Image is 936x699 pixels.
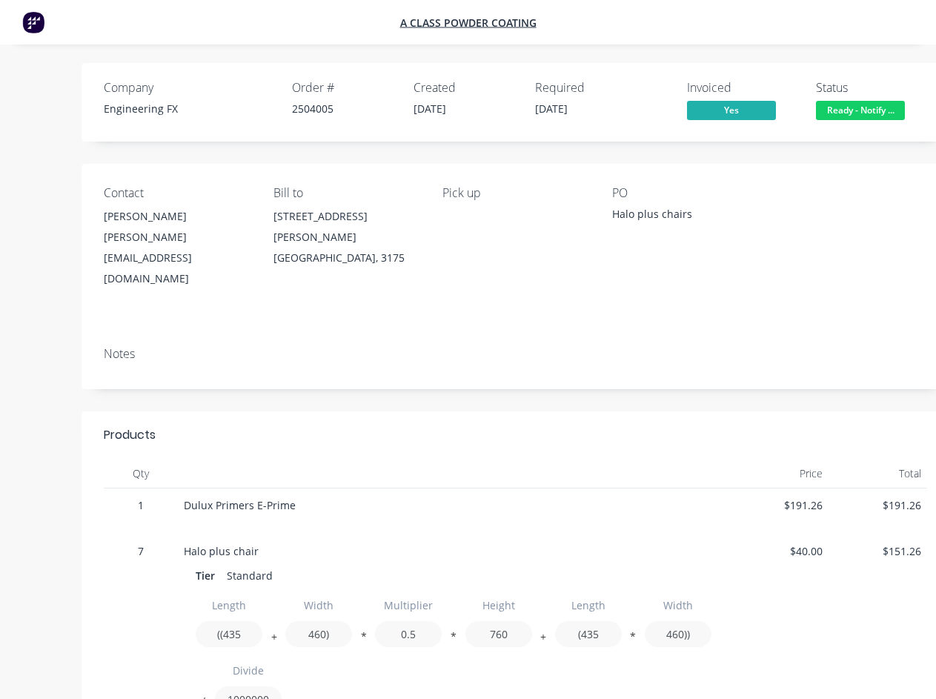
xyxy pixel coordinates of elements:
div: Price [730,459,829,488]
div: Bill to [273,186,419,200]
span: 1 [110,497,172,513]
div: [STREET_ADDRESS][PERSON_NAME][GEOGRAPHIC_DATA], 3175 [273,206,419,268]
a: A Class Powder Coating [400,16,537,30]
span: $151.26 [834,543,921,559]
input: Value [375,621,442,647]
div: Qty [104,459,178,488]
div: [PERSON_NAME] [104,206,250,227]
div: Pick up [442,186,588,200]
button: + [536,634,551,645]
input: Value [285,621,352,647]
img: Factory [22,11,44,33]
div: Invoiced [687,81,798,95]
span: [DATE] [414,102,446,116]
div: Status [816,81,927,95]
span: Ready - Notify ... [816,101,905,119]
div: Total [829,459,927,488]
div: [PERSON_NAME][PERSON_NAME][EMAIL_ADDRESS][DOMAIN_NAME] [104,206,250,289]
div: PO [612,186,758,200]
span: $191.26 [736,497,823,513]
input: Value [196,621,262,647]
div: Engineering FX [104,101,274,116]
div: Order # [292,81,396,95]
input: Value [555,621,622,647]
div: [GEOGRAPHIC_DATA], 3175 [273,248,419,268]
span: $191.26 [834,497,921,513]
input: Label [215,657,282,683]
div: Halo plus chairs [612,206,758,227]
span: $40.00 [736,543,823,559]
span: 7 [110,543,172,559]
div: Required [535,81,639,95]
div: Contact [104,186,250,200]
input: Label [465,592,532,618]
div: Created [414,81,517,95]
input: Label [196,592,262,618]
span: Halo plus chair [184,544,259,558]
span: [DATE] [535,102,568,116]
input: Value [465,621,532,647]
input: Label [285,592,352,618]
div: Products [104,426,156,444]
input: Label [555,592,622,618]
input: Value [645,621,711,647]
div: [STREET_ADDRESS][PERSON_NAME] [273,206,419,248]
button: + [267,634,282,645]
div: Tier [196,565,221,586]
div: 2504005 [292,101,396,116]
div: Company [104,81,274,95]
div: [PERSON_NAME][EMAIL_ADDRESS][DOMAIN_NAME] [104,227,250,289]
span: Dulux Primers E-Prime [184,498,296,512]
div: Standard [221,565,279,586]
input: Label [375,592,442,618]
div: Notes [104,347,927,361]
span: Yes [687,101,776,119]
input: Label [645,592,711,618]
